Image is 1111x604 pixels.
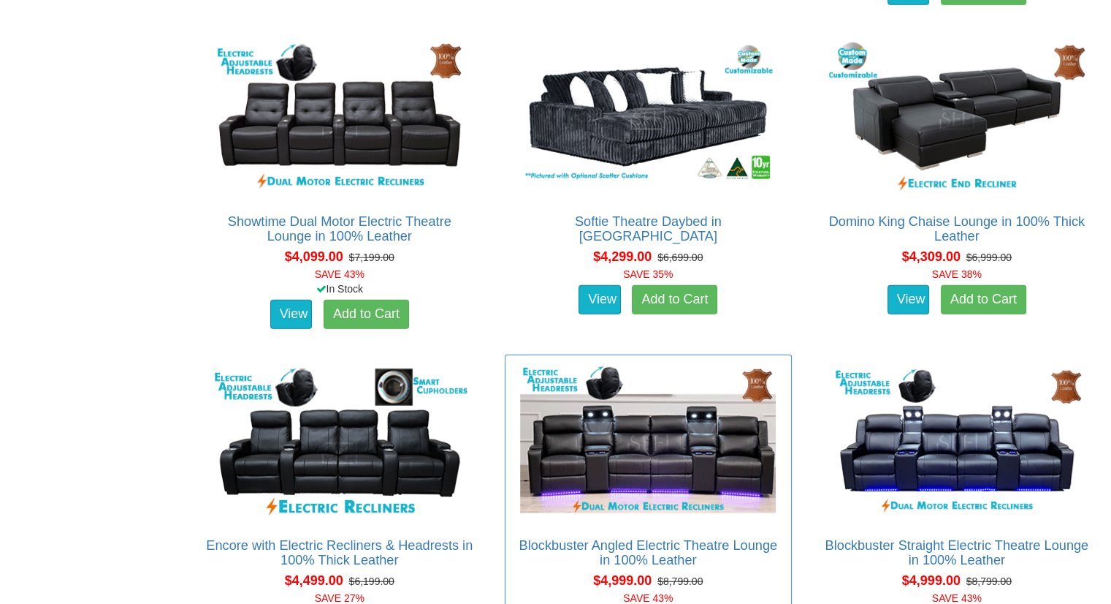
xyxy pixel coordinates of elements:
[902,249,961,264] span: $4,309.00
[575,214,722,244] a: Softie Theatre Daybed in [GEOGRAPHIC_DATA]
[270,300,313,329] a: View
[932,592,982,604] font: SAVE 43%
[593,249,652,264] span: $4,299.00
[902,573,961,588] span: $4,999.00
[315,592,364,604] font: SAVE 27%
[208,39,471,200] img: Showtime Dual Motor Electric Theatre Lounge in 100% Leather
[657,575,703,587] del: $8,799.00
[324,300,409,329] a: Add to Cart
[623,592,673,604] font: SAVE 43%
[825,538,1088,567] a: Blockbuster Straight Electric Theatre Lounge in 100% Leather
[285,573,343,588] span: $4,499.00
[516,363,779,524] img: Blockbuster Angled Electric Theatre Lounge in 100% Leather
[194,282,486,296] div: In Stock
[657,252,703,263] del: $6,699.00
[228,214,451,244] a: Showtime Dual Motor Electric Theatre Lounge in 100% Leather
[206,538,473,567] a: Encore with Electric Recliners & Headrests in 100% Thick Leather
[623,268,673,280] font: SAVE 35%
[966,252,1012,263] del: $6,999.00
[593,573,652,588] span: $4,999.00
[516,39,779,200] img: Softie Theatre Daybed in Fabric
[829,214,1085,244] a: Domino King Chaise Lounge in 100% Thick Leather
[941,285,1026,314] a: Add to Cart
[632,285,717,314] a: Add to Cart
[349,252,394,263] del: $7,199.00
[825,363,1088,524] img: Blockbuster Straight Electric Theatre Lounge in 100% Leather
[519,538,777,567] a: Blockbuster Angled Electric Theatre Lounge in 100% Leather
[208,363,471,524] img: Encore with Electric Recliners & Headrests in 100% Thick Leather
[579,285,621,314] a: View
[285,249,343,264] span: $4,099.00
[315,268,364,280] font: SAVE 43%
[932,268,982,280] font: SAVE 38%
[349,575,394,587] del: $6,199.00
[825,39,1088,200] img: Domino King Chaise Lounge in 100% Thick Leather
[887,285,930,314] a: View
[966,575,1012,587] del: $8,799.00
